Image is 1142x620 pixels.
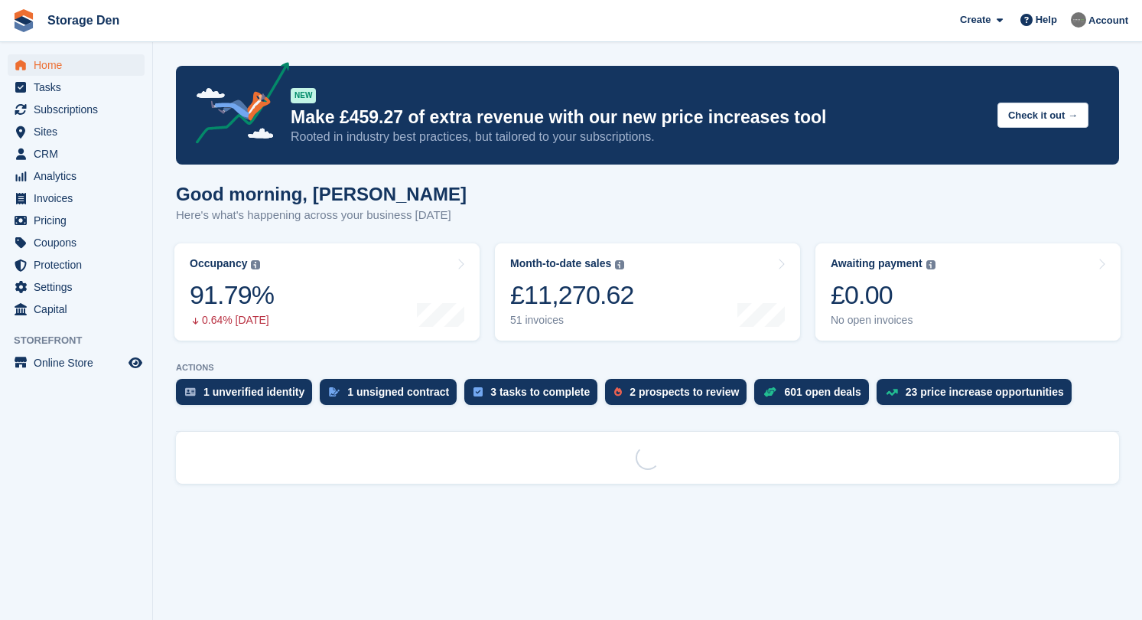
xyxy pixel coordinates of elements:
span: Online Store [34,352,125,374]
a: 3 tasks to complete [464,379,605,413]
span: Sites [34,121,125,142]
p: Make £459.27 of extra revenue with our new price increases tool [291,106,985,129]
a: menu [8,99,145,120]
img: prospect-51fa495bee0391a8d652442698ab0144808aea92771e9ea1ae160a38d050c398.svg [614,387,622,396]
span: Analytics [34,165,125,187]
button: Check it out → [997,103,1088,128]
img: deal-1b604bf984904fb50ccaf53a9ad4b4a5d6e5aea283cecdc64d6e3604feb123c2.svg [763,387,776,397]
a: menu [8,143,145,165]
span: Tasks [34,77,125,98]
span: Pricing [34,210,125,231]
img: task-75834270c22a3079a89374b754ae025e5fb1db73e45f91037f5363f120a921f8.svg [473,387,483,396]
span: Settings [34,276,125,298]
div: 601 open deals [784,386,861,398]
a: menu [8,188,145,209]
a: Occupancy 91.79% 0.64% [DATE] [174,243,480,341]
div: 2 prospects to review [630,386,739,398]
p: Here's what's happening across your business [DATE] [176,207,467,224]
img: contract_signature_icon-13c848040528278c33f63329250d36e43548de30e8caae1d1a13099fd9432cc5.svg [329,387,340,396]
div: Awaiting payment [831,257,922,270]
div: £11,270.62 [510,279,634,311]
a: 601 open deals [754,379,876,413]
div: 0.64% [DATE] [190,314,274,327]
img: icon-info-grey-7440780725fd019a000dd9b08b2336e03edf1995a4989e88bcd33f0948082b44.svg [615,260,624,269]
img: price-adjustments-announcement-icon-8257ccfd72463d97f412b2fc003d46551f7dbcb40ab6d574587a9cd5c0d94... [183,62,290,149]
a: 2 prospects to review [605,379,754,413]
span: Account [1088,13,1128,28]
div: 1 unverified identity [203,386,304,398]
a: menu [8,210,145,231]
div: Occupancy [190,257,247,270]
div: NEW [291,88,316,103]
img: price_increase_opportunities-93ffe204e8149a01c8c9dc8f82e8f89637d9d84a8eef4429ea346261dce0b2c0.svg [886,389,898,396]
p: ACTIONS [176,363,1119,373]
a: 1 unsigned contract [320,379,464,413]
a: menu [8,121,145,142]
a: menu [8,254,145,276]
span: Subscriptions [34,99,125,120]
h1: Good morning, [PERSON_NAME] [176,184,467,204]
a: Month-to-date sales £11,270.62 51 invoices [495,243,800,341]
div: 23 price increase opportunities [906,386,1064,398]
div: Month-to-date sales [510,257,611,270]
a: Storage Den [41,8,125,33]
a: menu [8,77,145,98]
div: 91.79% [190,279,274,311]
img: icon-info-grey-7440780725fd019a000dd9b08b2336e03edf1995a4989e88bcd33f0948082b44.svg [926,260,935,269]
p: Rooted in industry best practices, but tailored to your subscriptions. [291,129,985,145]
a: Awaiting payment £0.00 No open invoices [815,243,1121,341]
a: 1 unverified identity [176,379,320,413]
a: menu [8,299,145,320]
a: Preview store [126,354,145,372]
a: 23 price increase opportunities [877,379,1079,413]
div: 1 unsigned contract [347,386,449,398]
a: menu [8,165,145,187]
a: menu [8,232,145,253]
span: Protection [34,254,125,276]
span: Coupons [34,232,125,253]
a: menu [8,352,145,374]
span: Create [960,12,991,28]
a: menu [8,54,145,76]
span: Home [34,54,125,76]
span: Invoices [34,188,125,209]
span: Help [1036,12,1057,28]
div: £0.00 [831,279,935,311]
span: Storefront [14,333,152,348]
div: 51 invoices [510,314,634,327]
img: stora-icon-8386f47178a22dfd0bd8f6a31ec36ba5ce8667c1dd55bd0f319d3a0aa187defe.svg [12,9,35,32]
span: CRM [34,143,125,165]
a: menu [8,276,145,298]
span: Capital [34,299,125,320]
img: verify_identity-adf6edd0f0f0b5bbfe63781bf79b02c33cf7c696d77639b501bdc392416b5a36.svg [185,387,196,396]
div: No open invoices [831,314,935,327]
img: icon-info-grey-7440780725fd019a000dd9b08b2336e03edf1995a4989e88bcd33f0948082b44.svg [251,260,260,269]
div: 3 tasks to complete [490,386,590,398]
img: Brian Barbour [1071,12,1086,28]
